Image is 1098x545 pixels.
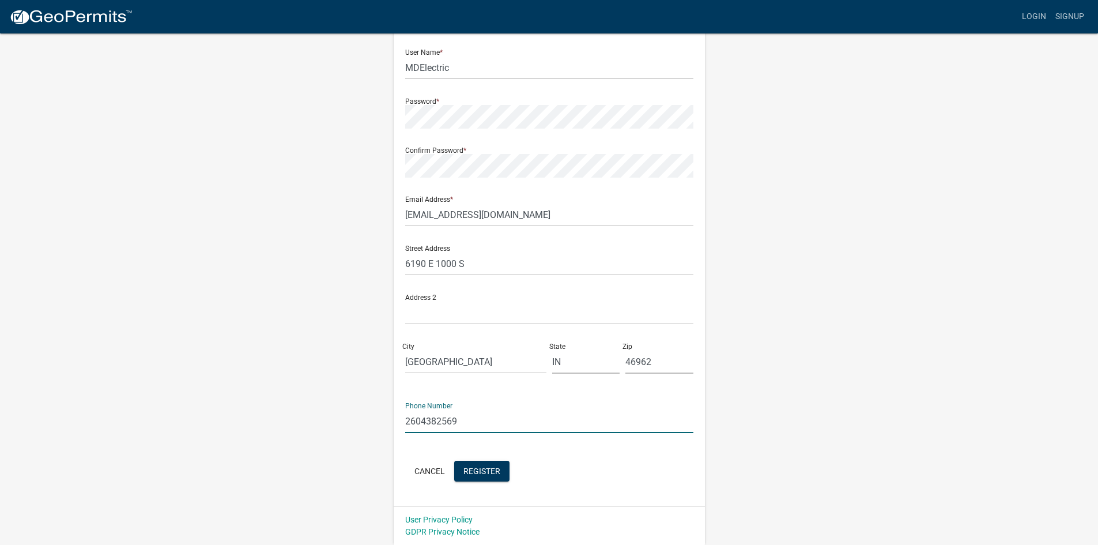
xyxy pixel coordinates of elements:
[405,515,473,524] a: User Privacy Policy
[1051,6,1089,28] a: Signup
[463,466,500,475] span: Register
[1017,6,1051,28] a: Login
[405,461,454,482] button: Cancel
[454,461,510,482] button: Register
[405,527,480,536] a: GDPR Privacy Notice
